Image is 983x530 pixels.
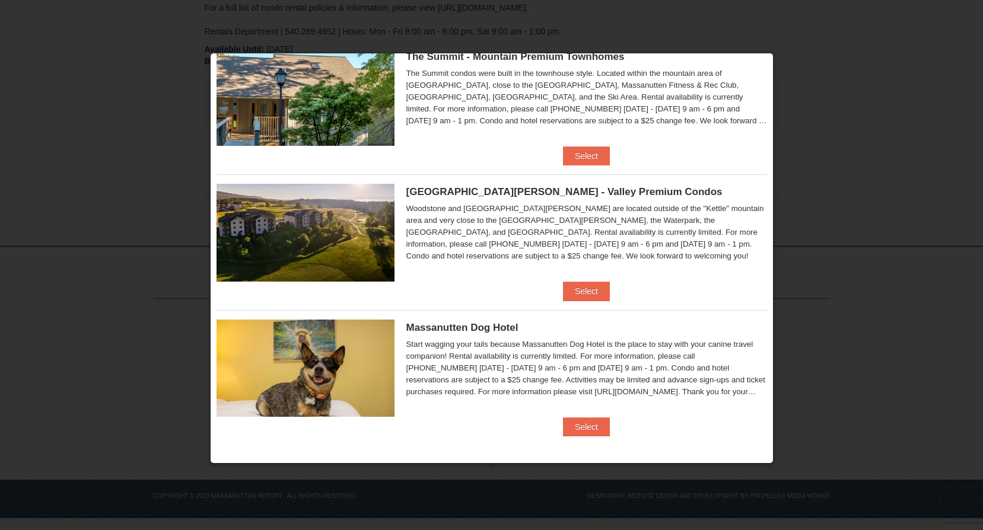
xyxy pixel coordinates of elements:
span: Massanutten Dog Hotel [406,322,518,333]
div: Woodstone and [GEOGRAPHIC_DATA][PERSON_NAME] are located outside of the "Kettle" mountain area an... [406,203,767,262]
button: Select [563,146,610,165]
div: Start wagging your tails because Massanutten Dog Hotel is the place to stay with your canine trav... [406,339,767,398]
img: 19219041-4-ec11c166.jpg [217,184,395,281]
span: [GEOGRAPHIC_DATA][PERSON_NAME] - Valley Premium Condos [406,186,723,197]
button: Select [563,417,610,436]
img: 27428181-5-81c892a3.jpg [217,320,395,417]
span: The Summit - Mountain Premium Townhomes [406,51,625,62]
div: The Summit condos were built in the townhouse style. Located within the mountain area of [GEOGRAP... [406,68,767,127]
img: 19219034-1-0eee7e00.jpg [217,49,395,146]
button: Select [563,282,610,301]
